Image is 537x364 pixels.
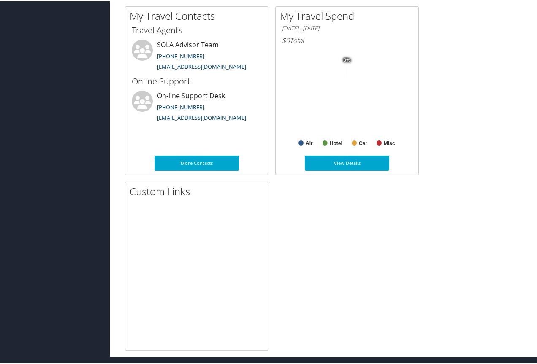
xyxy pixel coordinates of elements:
a: [EMAIL_ADDRESS][DOMAIN_NAME] [157,62,246,69]
a: View Details [305,154,389,170]
li: SOLA Advisor Team [127,38,266,73]
a: [PHONE_NUMBER] [157,102,204,110]
text: Air [306,139,313,145]
span: $0 [282,35,290,44]
a: More Contacts [155,154,239,170]
tspan: 0% [344,57,350,62]
h2: My Travel Spend [280,8,418,22]
h3: Online Support [132,74,262,86]
text: Misc [384,139,395,145]
a: [PHONE_NUMBER] [157,51,204,59]
h3: Travel Agents [132,23,262,35]
h2: Custom Links [130,183,268,197]
a: [EMAIL_ADDRESS][DOMAIN_NAME] [157,113,246,120]
li: On-line Support Desk [127,89,266,124]
text: Car [359,139,367,145]
h6: Total [282,35,412,44]
text: Hotel [330,139,342,145]
h2: My Travel Contacts [130,8,268,22]
h6: [DATE] - [DATE] [282,23,412,31]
